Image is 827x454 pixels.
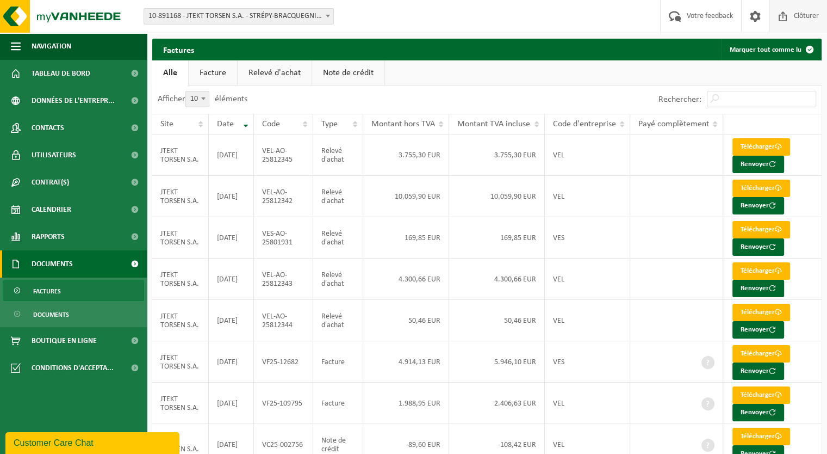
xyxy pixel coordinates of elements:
span: Documents [33,304,69,325]
h2: Factures [152,39,205,60]
td: 10.059,90 EUR [449,176,544,217]
label: Rechercher: [658,95,701,104]
span: Factures [33,281,61,302]
a: Facture [189,60,237,85]
span: 10 [185,91,209,107]
a: Note de crédit [312,60,384,85]
td: Facture [313,383,363,424]
td: VEL-AO-25812342 [254,176,313,217]
td: [DATE] [209,300,254,341]
td: [DATE] [209,217,254,259]
td: VES [545,217,630,259]
td: [DATE] [209,341,254,383]
td: VEL [545,383,630,424]
td: 5.946,10 EUR [449,341,544,383]
button: Marquer tout comme lu [721,39,820,60]
a: Télécharger [732,221,790,238]
td: JTEKT TORSEN S.A. [152,259,209,300]
button: Renvoyer [732,280,784,297]
td: JTEKT TORSEN S.A. [152,176,209,217]
td: VES [545,341,630,383]
td: VEL-AO-25812344 [254,300,313,341]
span: Documents [32,250,73,278]
td: VEL [545,300,630,341]
a: Télécharger [732,138,790,156]
td: Relevé d'achat [313,259,363,300]
span: Calendrier [32,196,71,223]
td: JTEKT TORSEN S.A. [152,383,209,424]
td: 3.755,30 EUR [363,134,450,176]
span: Navigation [32,33,71,60]
td: [DATE] [209,383,254,424]
td: JTEKT TORSEN S.A. [152,341,209,383]
span: Contacts [32,114,64,142]
td: Relevé d'achat [313,176,363,217]
span: Conditions d'accepta... [32,354,114,382]
td: JTEKT TORSEN S.A. [152,300,209,341]
td: 50,46 EUR [363,300,450,341]
td: VES-AO-25801931 [254,217,313,259]
td: [DATE] [209,134,254,176]
span: Type [321,120,338,128]
td: VF25-12682 [254,341,313,383]
td: VEL [545,176,630,217]
td: [DATE] [209,176,254,217]
td: Relevé d'achat [313,134,363,176]
a: Relevé d'achat [238,60,312,85]
span: Code d'entreprise [553,120,616,128]
td: Relevé d'achat [313,217,363,259]
span: Date [217,120,234,128]
td: VF25-109795 [254,383,313,424]
td: 4.914,13 EUR [363,341,450,383]
a: Alle [152,60,188,85]
span: 10-891168 - JTEKT TORSEN S.A. - STRÉPY-BRACQUEGNIES [144,8,334,24]
td: 1.988,95 EUR [363,383,450,424]
iframe: chat widget [5,430,182,454]
td: JTEKT TORSEN S.A. [152,217,209,259]
a: Télécharger [732,180,790,197]
span: Contrat(s) [32,169,69,196]
td: 10.059,90 EUR [363,176,450,217]
span: Tableau de bord [32,60,90,87]
td: [DATE] [209,259,254,300]
span: Montant hors TVA [371,120,435,128]
td: Facture [313,341,363,383]
button: Renvoyer [732,238,784,256]
a: Télécharger [732,386,790,404]
td: 2.406,63 EUR [449,383,544,424]
span: 10-891168 - JTEKT TORSEN S.A. - STRÉPY-BRACQUEGNIES [144,9,333,24]
button: Renvoyer [732,404,784,421]
td: JTEKT TORSEN S.A. [152,134,209,176]
td: 3.755,30 EUR [449,134,544,176]
label: Afficher éléments [158,95,247,103]
td: 169,85 EUR [449,217,544,259]
span: Site [160,120,173,128]
a: Factures [3,280,144,301]
td: 4.300,66 EUR [449,259,544,300]
span: 10 [186,91,209,107]
td: 4.300,66 EUR [363,259,450,300]
span: Données de l'entrepr... [32,87,115,114]
span: Payé complètement [638,120,709,128]
a: Télécharger [732,428,790,445]
td: Relevé d'achat [313,300,363,341]
span: Utilisateurs [32,142,76,169]
td: VEL [545,134,630,176]
td: 50,46 EUR [449,300,544,341]
td: 169,85 EUR [363,217,450,259]
span: Code [262,120,280,128]
button: Renvoyer [732,363,784,380]
a: Télécharger [732,345,790,363]
span: Boutique en ligne [32,327,97,354]
td: VEL-AO-25812343 [254,259,313,300]
a: Télécharger [732,304,790,321]
a: Documents [3,304,144,324]
a: Télécharger [732,262,790,280]
td: VEL [545,259,630,300]
span: Montant TVA incluse [457,120,530,128]
button: Renvoyer [732,197,784,214]
button: Renvoyer [732,321,784,339]
td: VEL-AO-25812345 [254,134,313,176]
span: Rapports [32,223,65,250]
